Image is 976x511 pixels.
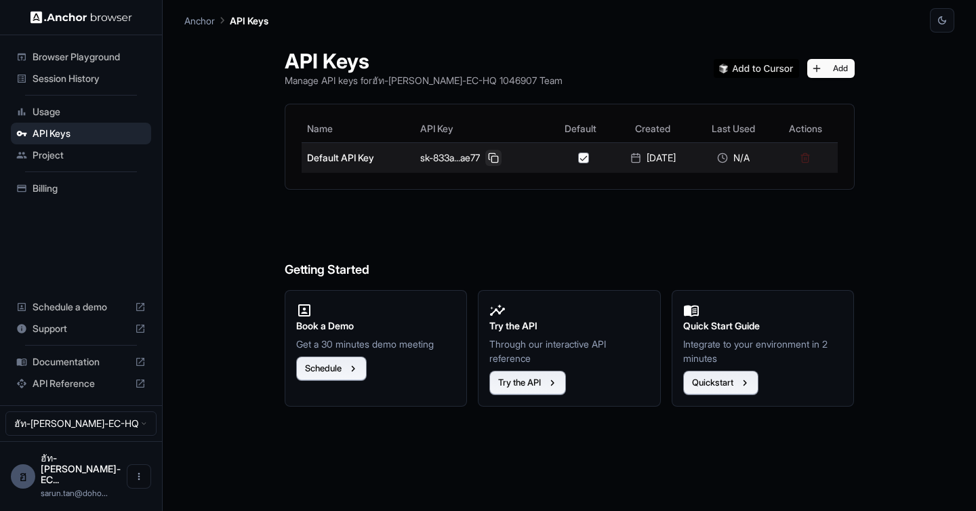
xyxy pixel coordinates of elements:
[184,13,268,28] nav: breadcrumb
[302,142,415,173] td: Default API Key
[683,371,758,395] button: Quickstart
[415,115,549,142] th: API Key
[33,105,146,119] span: Usage
[285,49,563,73] h1: API Keys
[11,144,151,166] div: Project
[127,464,151,489] button: Open menu
[184,14,215,28] p: Anchor
[699,151,768,165] div: N/A
[33,377,129,390] span: API Reference
[714,59,799,78] img: Add anchorbrowser MCP server to Cursor
[33,72,146,85] span: Session History
[11,464,35,489] div: ฮ
[33,355,129,369] span: Documentation
[612,115,694,142] th: Created
[489,319,649,333] h2: Try the API
[285,206,855,280] h6: Getting Started
[33,148,146,162] span: Project
[296,337,456,351] p: Get a 30 minutes demo meeting
[33,182,146,195] span: Billing
[683,337,843,365] p: Integrate to your environment in 2 minutes
[683,319,843,333] h2: Quick Start Guide
[11,351,151,373] div: Documentation
[30,11,132,24] img: Anchor Logo
[550,115,612,142] th: Default
[296,319,456,333] h2: Book a Demo
[420,150,544,166] div: sk-833a...ae77
[296,356,367,381] button: Schedule
[489,371,566,395] button: Try the API
[33,300,129,314] span: Schedule a demo
[11,318,151,340] div: Support
[33,322,129,335] span: Support
[33,50,146,64] span: Browser Playground
[773,115,838,142] th: Actions
[11,101,151,123] div: Usage
[11,46,151,68] div: Browser Playground
[11,68,151,89] div: Session History
[807,59,855,78] button: Add
[11,123,151,144] div: API Keys
[11,296,151,318] div: Schedule a demo
[302,115,415,142] th: Name
[11,373,151,394] div: API Reference
[41,488,108,498] span: sarun.tan@dohome.co.th
[485,150,502,166] button: Copy API key
[489,337,649,365] p: Through our interactive API reference
[617,151,689,165] div: [DATE]
[41,452,121,485] span: ฮัท-ศรัณย์-EC-HQ 1046907
[285,73,563,87] p: Manage API keys for ฮัท-[PERSON_NAME]-EC-HQ 1046907 Team
[694,115,773,142] th: Last Used
[33,127,146,140] span: API Keys
[11,178,151,199] div: Billing
[230,14,268,28] p: API Keys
